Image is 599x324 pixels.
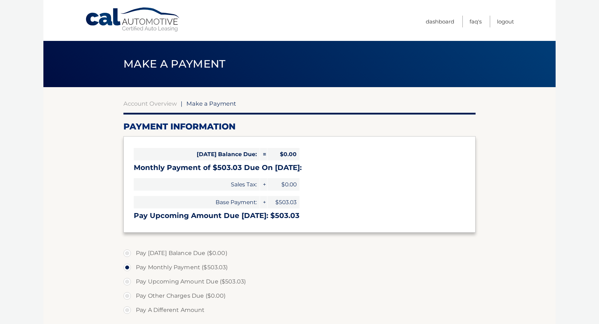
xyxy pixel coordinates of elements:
[134,178,260,191] span: Sales Tax:
[267,196,299,208] span: $503.03
[134,211,465,220] h3: Pay Upcoming Amount Due [DATE]: $503.03
[85,7,181,32] a: Cal Automotive
[123,57,226,70] span: Make a Payment
[181,100,182,107] span: |
[134,148,260,160] span: [DATE] Balance Due:
[123,303,476,317] label: Pay A Different Amount
[267,178,299,191] span: $0.00
[260,148,267,160] span: =
[426,16,454,27] a: Dashboard
[267,148,299,160] span: $0.00
[123,246,476,260] label: Pay [DATE] Balance Due ($0.00)
[260,178,267,191] span: +
[134,196,260,208] span: Base Payment:
[123,100,177,107] a: Account Overview
[186,100,236,107] span: Make a Payment
[123,260,476,275] label: Pay Monthly Payment ($503.03)
[470,16,482,27] a: FAQ's
[260,196,267,208] span: +
[123,275,476,289] label: Pay Upcoming Amount Due ($503.03)
[134,163,465,172] h3: Monthly Payment of $503.03 Due On [DATE]:
[123,289,476,303] label: Pay Other Charges Due ($0.00)
[123,121,476,132] h2: Payment Information
[497,16,514,27] a: Logout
